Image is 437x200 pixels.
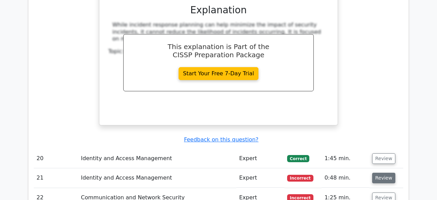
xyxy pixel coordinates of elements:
td: Identity and Access Management [78,149,236,168]
div: While incident response planning can help minimize the impact of security incidents, it cannot re... [112,21,325,43]
td: 20 [34,149,78,168]
td: Expert [236,168,284,188]
button: Review [372,173,395,183]
a: Start Your Free 7-Day Trial [179,67,258,80]
span: Correct [287,155,309,162]
td: Expert [236,149,284,168]
span: Incorrect [287,175,313,182]
h3: Explanation [112,4,325,16]
td: 0:48 min. [322,168,369,188]
td: 1:45 min. [322,149,369,168]
div: Topic: [108,48,329,55]
button: Review [372,153,395,164]
a: Feedback on this question? [184,136,258,143]
td: Identity and Access Management [78,168,236,188]
td: 21 [34,168,78,188]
